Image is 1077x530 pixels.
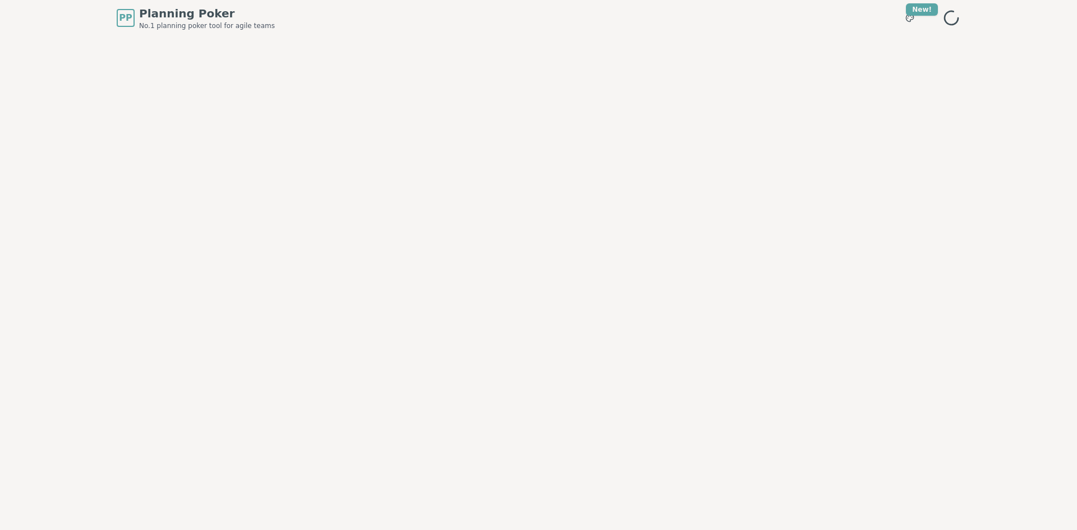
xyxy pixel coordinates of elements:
button: New! [900,8,920,28]
span: No.1 planning poker tool for agile teams [139,21,275,30]
a: PPPlanning PokerNo.1 planning poker tool for agile teams [117,6,275,30]
span: Planning Poker [139,6,275,21]
div: New! [906,3,938,16]
span: PP [119,11,132,25]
